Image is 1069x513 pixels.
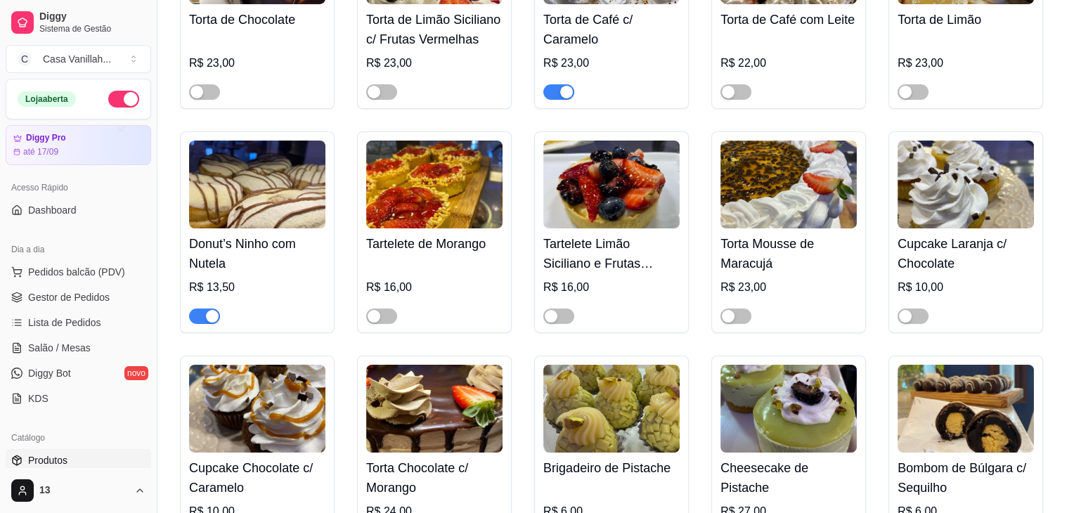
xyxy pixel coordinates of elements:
span: Lista de Pedidos [28,316,101,330]
h4: Cupcake Chocolate c/ Caramelo [189,458,325,498]
a: Produtos [6,449,151,472]
article: até 17/09 [23,146,58,157]
div: Dia a dia [6,238,151,261]
h4: Torta de Café c/ Caramelo [543,10,680,49]
img: product-image [720,141,857,228]
a: Lista de Pedidos [6,311,151,334]
img: product-image [366,141,503,228]
button: 13 [6,474,151,507]
div: R$ 23,00 [898,55,1034,72]
div: Loja aberta [18,91,76,107]
span: 13 [39,484,129,497]
img: product-image [189,141,325,228]
h4: Torta Chocolate c/ Morango [366,458,503,498]
span: Diggy [39,11,145,23]
span: Pedidos balcão (PDV) [28,265,125,279]
div: R$ 23,00 [366,55,503,72]
h4: Torta de Chocolate [189,10,325,30]
div: R$ 22,00 [720,55,857,72]
h4: Bombom de Búlgara c/ Sequilho [898,458,1034,498]
div: Acesso Rápido [6,176,151,199]
span: Gestor de Pedidos [28,290,110,304]
a: DiggySistema de Gestão [6,6,151,39]
div: R$ 16,00 [366,279,503,296]
h4: Donut’s Ninho com Nutela [189,234,325,273]
div: R$ 13,50 [189,279,325,296]
button: Alterar Status [108,91,139,108]
span: C [18,52,32,66]
h4: Tartelete de Morango [366,234,503,254]
a: KDS [6,387,151,410]
a: Salão / Mesas [6,337,151,359]
img: product-image [898,141,1034,228]
div: R$ 23,00 [720,279,857,296]
div: R$ 10,00 [898,279,1034,296]
h4: Brigadeiro de Pistache [543,458,680,478]
img: product-image [543,365,680,453]
span: Produtos [28,453,67,467]
button: Select a team [6,45,151,73]
img: product-image [543,141,680,228]
img: product-image [898,365,1034,453]
button: Pedidos balcão (PDV) [6,261,151,283]
div: Casa Vanillah ... [43,52,111,66]
div: R$ 23,00 [189,55,325,72]
h4: Torta de Café com Leite [720,10,857,30]
h4: Cupcake Laranja c/ Chocolate [898,234,1034,273]
span: Sistema de Gestão [39,23,145,34]
a: Diggy Botnovo [6,362,151,384]
div: Catálogo [6,427,151,449]
div: R$ 23,00 [543,55,680,72]
article: Diggy Pro [26,133,66,143]
a: Gestor de Pedidos [6,286,151,309]
span: Diggy Bot [28,366,71,380]
h4: Torta de Limão Siciliano c/ Frutas Vermelhas [366,10,503,49]
h4: Cheesecake de Pistache [720,458,857,498]
img: product-image [366,365,503,453]
a: Diggy Proaté 17/09 [6,125,151,165]
span: Dashboard [28,203,77,217]
a: Dashboard [6,199,151,221]
span: Salão / Mesas [28,341,91,355]
img: product-image [189,365,325,453]
h4: Torta de Limão [898,10,1034,30]
span: KDS [28,391,48,405]
img: product-image [720,365,857,453]
h4: Tartelete Limão Siciliano e Frutas Vermelhas [543,234,680,273]
h4: Torta Mousse de Maracujá [720,234,857,273]
div: R$ 16,00 [543,279,680,296]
